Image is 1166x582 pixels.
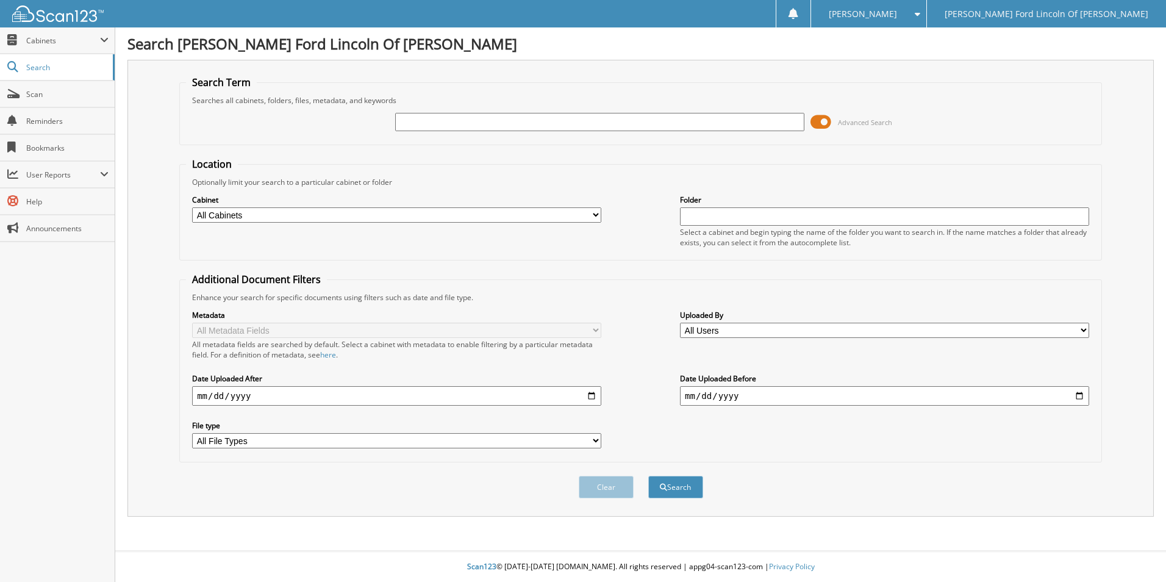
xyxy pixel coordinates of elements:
[680,373,1089,384] label: Date Uploaded Before
[26,89,109,99] span: Scan
[829,10,897,18] span: [PERSON_NAME]
[320,350,336,360] a: here
[26,223,109,234] span: Announcements
[26,170,100,180] span: User Reports
[945,10,1148,18] span: [PERSON_NAME] Ford Lincoln Of [PERSON_NAME]
[186,177,1095,187] div: Optionally limit your search to a particular cabinet or folder
[648,476,703,498] button: Search
[186,292,1095,303] div: Enhance your search for specific documents using filters such as date and file type.
[680,227,1089,248] div: Select a cabinet and begin typing the name of the folder you want to search in. If the name match...
[26,143,109,153] span: Bookmarks
[12,5,104,22] img: scan123-logo-white.svg
[186,157,238,171] legend: Location
[26,116,109,126] span: Reminders
[26,62,107,73] span: Search
[1105,523,1166,582] iframe: Chat Widget
[192,339,601,360] div: All metadata fields are searched by default. Select a cabinet with metadata to enable filtering b...
[192,195,601,205] label: Cabinet
[26,196,109,207] span: Help
[192,420,601,431] label: File type
[186,95,1095,106] div: Searches all cabinets, folders, files, metadata, and keywords
[838,118,892,127] span: Advanced Search
[115,552,1166,582] div: © [DATE]-[DATE] [DOMAIN_NAME]. All rights reserved | appg04-scan123-com |
[26,35,100,46] span: Cabinets
[192,386,601,406] input: start
[192,373,601,384] label: Date Uploaded After
[186,76,257,89] legend: Search Term
[680,386,1089,406] input: end
[680,310,1089,320] label: Uploaded By
[186,273,327,286] legend: Additional Document Filters
[769,561,815,572] a: Privacy Policy
[127,34,1154,54] h1: Search [PERSON_NAME] Ford Lincoln Of [PERSON_NAME]
[680,195,1089,205] label: Folder
[467,561,496,572] span: Scan123
[192,310,601,320] label: Metadata
[579,476,634,498] button: Clear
